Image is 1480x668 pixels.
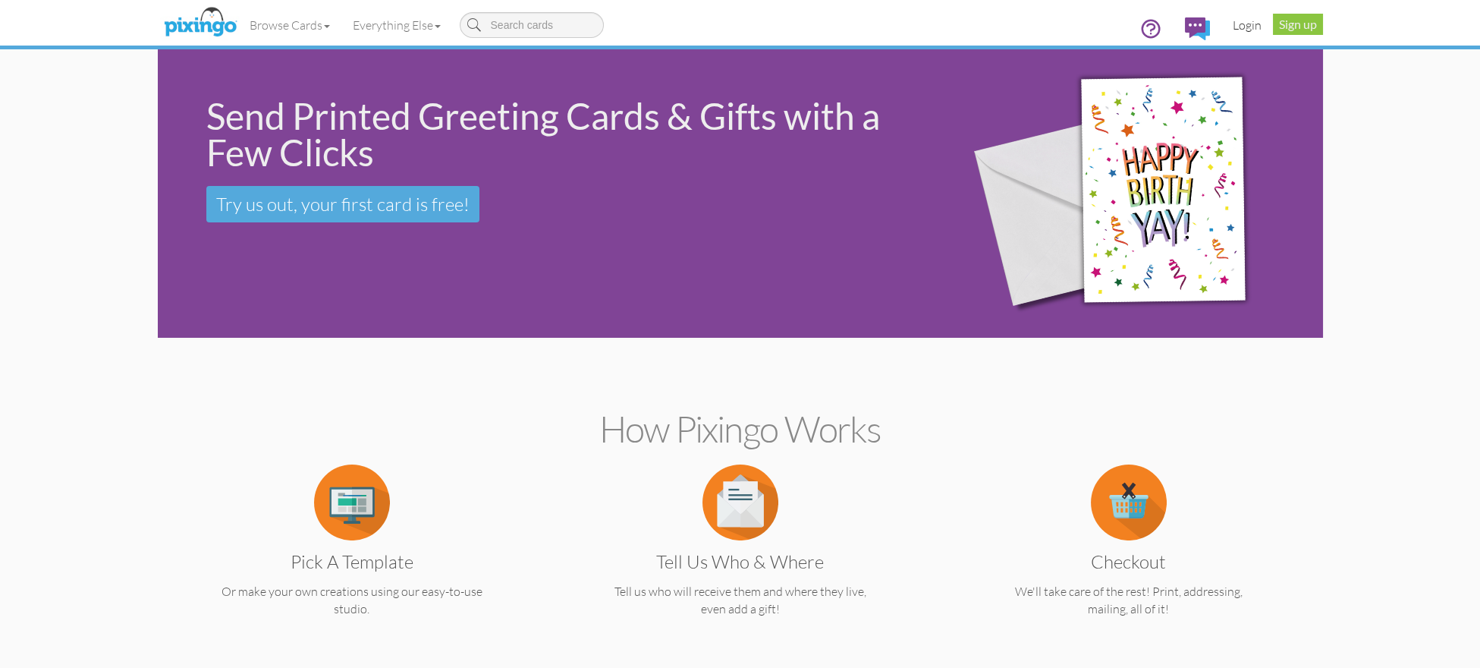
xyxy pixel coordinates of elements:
h3: Tell us Who & Where [587,552,894,572]
a: Everything Else [341,6,452,44]
a: Sign up [1273,14,1323,35]
img: comments.svg [1185,17,1210,40]
p: We'll take care of the rest! Print, addressing, mailing, all of it! [964,583,1293,618]
a: Try us out, your first card is free! [206,186,479,222]
h3: Checkout [976,552,1282,572]
a: Checkout We'll take care of the rest! Print, addressing, mailing, all of it! [964,493,1293,618]
h2: How Pixingo works [184,409,1296,449]
input: Search cards [460,12,604,38]
a: Tell us Who & Where Tell us who will receive them and where they live, even add a gift! [576,493,905,618]
a: Login [1221,6,1273,44]
a: Pick a Template Or make your own creations using our easy-to-use studio. [187,493,517,618]
img: 942c5090-71ba-4bfc-9a92-ca782dcda692.png [947,28,1313,360]
span: Try us out, your first card is free! [216,193,470,216]
h3: Pick a Template [199,552,505,572]
div: Send Printed Greeting Cards & Gifts with a Few Clicks [206,98,922,171]
img: item.alt [314,465,390,540]
iframe: Chat [1479,667,1480,668]
img: pixingo logo [160,4,240,42]
a: Browse Cards [238,6,341,44]
img: item.alt [702,465,778,540]
img: item.alt [1091,465,1167,540]
p: Or make your own creations using our easy-to-use studio. [187,583,517,618]
p: Tell us who will receive them and where they live, even add a gift! [576,583,905,618]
